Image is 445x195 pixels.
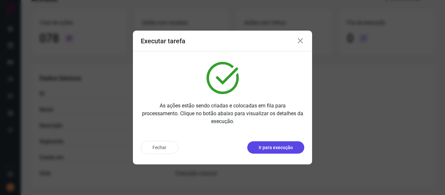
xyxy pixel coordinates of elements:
[141,102,304,125] p: As ações estão sendo criadas e colocadas em fila para processamento. Clique no botão abaixo para ...
[207,62,239,94] img: verified.svg
[259,144,293,151] p: Ir para execução
[141,37,185,45] h3: Executar tarefa
[141,141,178,154] button: Fechar
[247,141,304,154] button: Ir para execução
